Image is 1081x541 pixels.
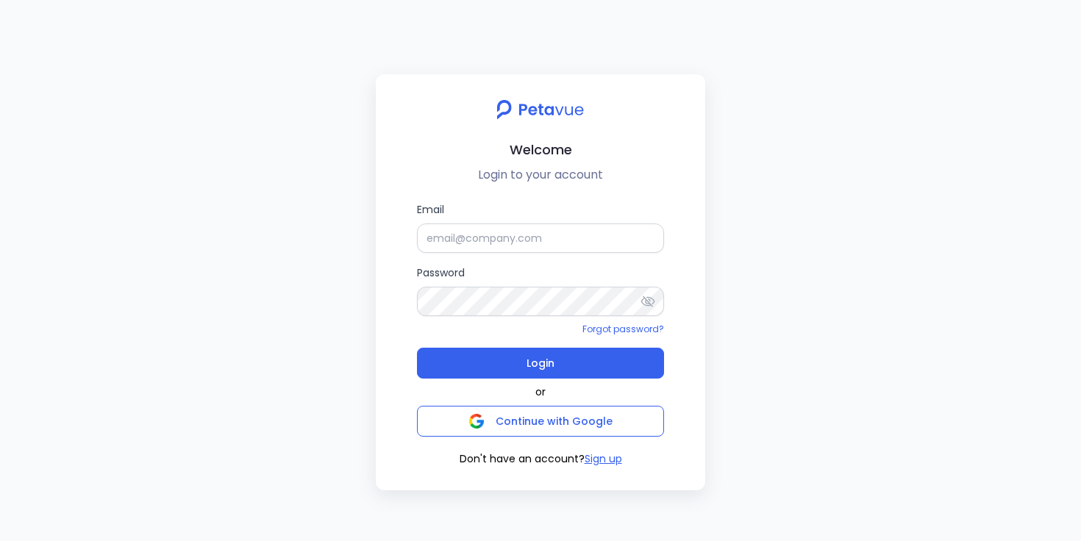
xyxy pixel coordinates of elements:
[582,323,664,335] a: Forgot password?
[417,287,664,316] input: Password
[585,451,622,467] button: Sign up
[417,265,664,316] label: Password
[535,384,546,400] span: or
[527,353,554,373] span: Login
[417,348,664,379] button: Login
[496,414,613,429] span: Continue with Google
[388,166,693,184] p: Login to your account
[388,139,693,160] h2: Welcome
[460,451,585,467] span: Don't have an account?
[417,201,664,253] label: Email
[487,92,593,127] img: petavue logo
[417,223,664,253] input: Email
[417,406,664,437] button: Continue with Google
